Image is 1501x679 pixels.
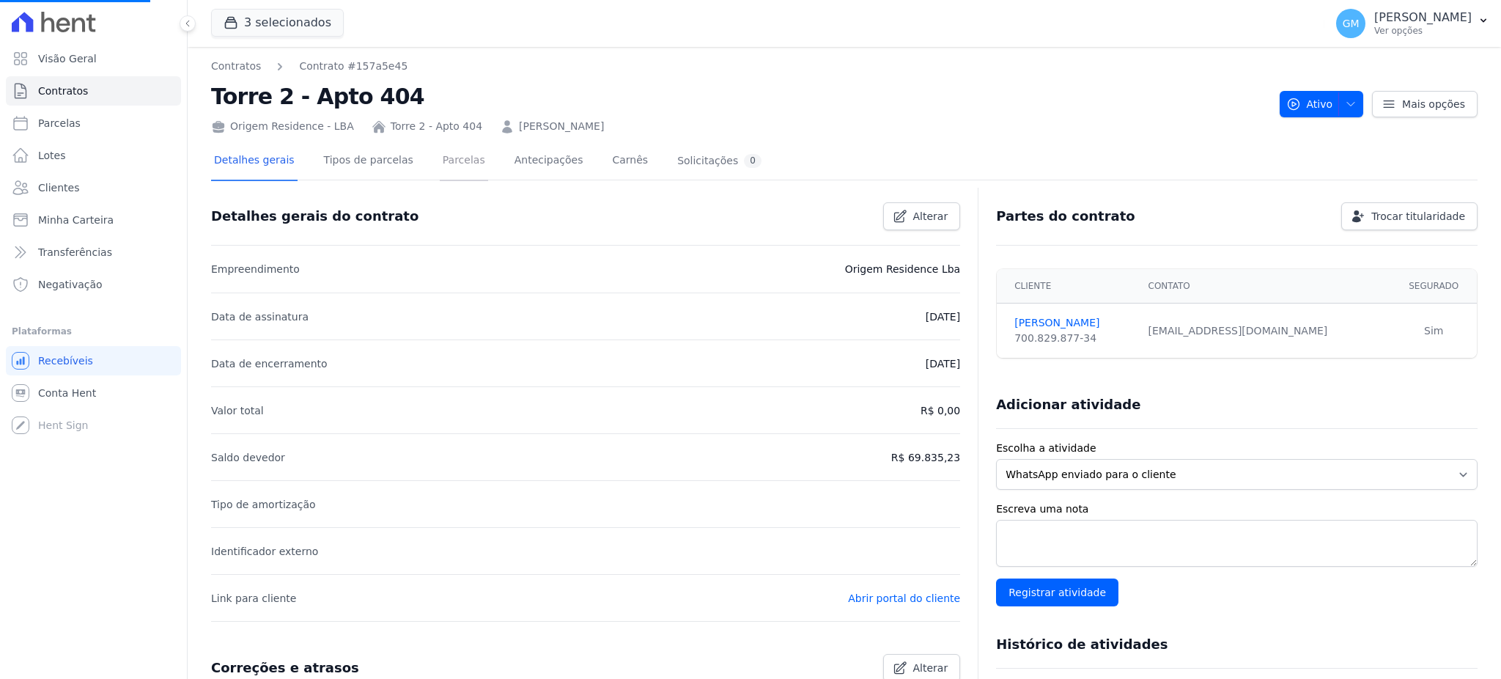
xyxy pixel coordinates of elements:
[1391,304,1477,359] td: Sim
[6,141,181,170] a: Lotes
[921,402,960,419] p: R$ 0,00
[211,449,285,466] p: Saldo devedor
[211,59,261,74] a: Contratos
[211,308,309,326] p: Data de assinatura
[38,277,103,292] span: Negativação
[996,208,1135,225] h3: Partes do contrato
[211,659,359,677] h3: Correções e atrasos
[609,142,651,181] a: Carnês
[6,205,181,235] a: Minha Carteira
[6,270,181,299] a: Negativação
[211,402,264,419] p: Valor total
[211,80,1268,113] h2: Torre 2 - Apto 404
[1374,25,1472,37] p: Ver opções
[926,355,960,372] p: [DATE]
[1371,209,1465,224] span: Trocar titularidade
[1324,3,1501,44] button: GM [PERSON_NAME] Ver opções
[1014,331,1130,346] div: 700.829.877-34
[38,386,96,400] span: Conta Hent
[926,308,960,326] p: [DATE]
[299,59,407,74] a: Contrato #157a5e45
[996,502,1478,517] label: Escreva uma nota
[1286,91,1333,117] span: Ativo
[744,154,761,168] div: 0
[848,592,960,604] a: Abrir portal do cliente
[211,260,300,278] p: Empreendimento
[913,661,948,675] span: Alterar
[6,378,181,408] a: Conta Hent
[38,353,93,368] span: Recebíveis
[1374,10,1472,25] p: [PERSON_NAME]
[6,76,181,106] a: Contratos
[211,59,1268,74] nav: Breadcrumb
[1372,91,1478,117] a: Mais opções
[1391,269,1477,304] th: Segurado
[391,119,482,134] a: Torre 2 - Apto 404
[38,116,81,131] span: Parcelas
[211,9,344,37] button: 3 selecionados
[674,142,764,181] a: Solicitações0
[996,579,1118,606] input: Registrar atividade
[996,441,1478,456] label: Escolha a atividade
[211,119,354,134] div: Origem Residence - LBA
[891,449,960,466] p: R$ 69.835,23
[913,209,948,224] span: Alterar
[38,213,114,227] span: Minha Carteira
[6,346,181,375] a: Recebíveis
[38,84,88,98] span: Contratos
[1140,269,1391,304] th: Contato
[211,355,328,372] p: Data de encerramento
[211,496,316,513] p: Tipo de amortização
[996,636,1168,653] h3: Histórico de atividades
[677,154,761,168] div: Solicitações
[6,109,181,138] a: Parcelas
[38,180,79,195] span: Clientes
[211,543,318,560] p: Identificador externo
[1402,97,1465,111] span: Mais opções
[512,142,586,181] a: Antecipações
[1280,91,1364,117] button: Ativo
[38,51,97,66] span: Visão Geral
[12,323,175,340] div: Plataformas
[845,260,961,278] p: Origem Residence Lba
[1343,18,1360,29] span: GM
[519,119,604,134] a: [PERSON_NAME]
[38,148,66,163] span: Lotes
[321,142,416,181] a: Tipos de parcelas
[996,396,1140,414] h3: Adicionar atividade
[211,142,298,181] a: Detalhes gerais
[6,173,181,202] a: Clientes
[38,245,112,260] span: Transferências
[997,269,1139,304] th: Cliente
[211,208,418,225] h3: Detalhes gerais do contrato
[211,590,296,607] p: Link para cliente
[1014,315,1130,331] a: [PERSON_NAME]
[883,202,961,230] a: Alterar
[440,142,488,181] a: Parcelas
[6,238,181,267] a: Transferências
[1148,323,1382,339] div: [EMAIL_ADDRESS][DOMAIN_NAME]
[6,44,181,73] a: Visão Geral
[211,59,407,74] nav: Breadcrumb
[1341,202,1478,230] a: Trocar titularidade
